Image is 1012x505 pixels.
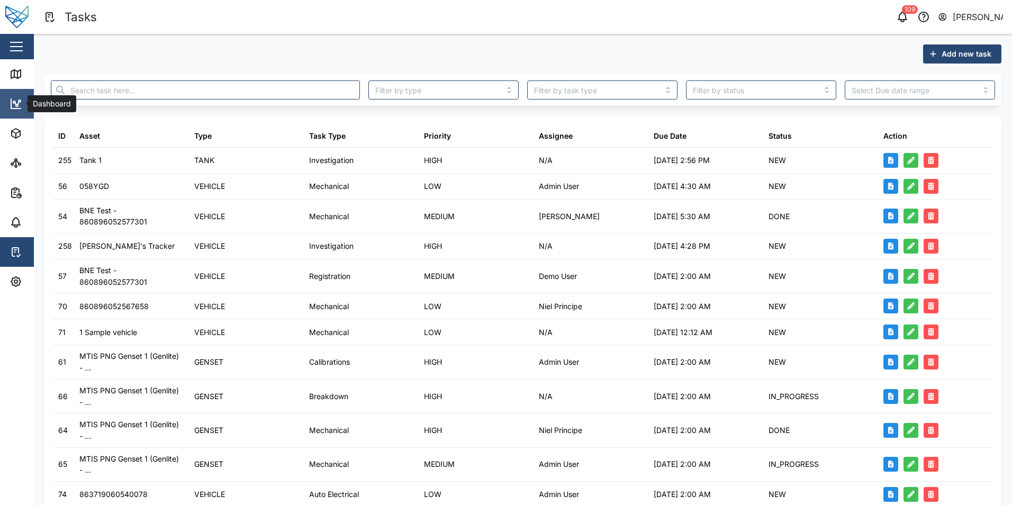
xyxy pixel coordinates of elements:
img: Main Logo [5,5,29,29]
div: N/A [539,155,553,166]
div: Investigation [309,240,354,252]
div: NEW [769,301,786,312]
div: 71 [58,327,66,338]
div: N/A [539,327,553,338]
div: Action [883,130,907,142]
div: Type [194,130,212,142]
div: Auto Electrical [309,489,359,500]
div: [PERSON_NAME]'s Tracker [79,240,175,252]
div: Demo User [539,270,577,282]
div: [DATE] 4:28 PM [654,240,710,252]
div: DONE [769,211,790,222]
div: Task Type [309,130,346,142]
div: GENSET [194,356,223,368]
div: [DATE] 2:00 AM [654,356,711,368]
div: VEHICLE [194,211,225,222]
div: Priority [424,130,451,142]
div: MEDIUM [424,270,455,282]
div: 255 [58,155,71,166]
div: ID [58,130,66,142]
div: NEW [769,270,786,282]
div: 74 [58,489,67,500]
div: [DATE] 2:00 AM [654,301,711,312]
div: Mechanical [309,301,349,312]
div: BNE Test - 860896052577301 [79,205,184,228]
div: Tank 1 [79,155,102,166]
div: NEW [769,155,786,166]
div: Tasks [28,246,57,258]
div: VEHICLE [194,301,225,312]
div: MTIS PNG Genset 1 (Genlite) - ... [79,453,184,476]
div: 258 [58,240,72,252]
div: 65 [58,458,67,470]
div: Investigation [309,155,354,166]
div: [DATE] 2:00 AM [654,458,711,470]
div: Mechanical [309,458,349,470]
div: VEHICLE [194,240,225,252]
button: Add new task [923,44,1001,64]
div: 109 [902,5,918,14]
div: 66 [58,391,68,402]
div: 64 [58,425,68,436]
div: GENSET [194,425,223,436]
div: [DATE] 2:00 AM [654,425,711,436]
input: Select Due date range [845,80,995,100]
div: LOW [424,301,441,312]
div: MTIS PNG Genset 1 (Genlite) - ... [79,419,184,441]
div: NEW [769,489,786,500]
div: Mechanical [309,211,349,222]
div: Breakdown [309,391,348,402]
div: [DATE] 2:00 AM [654,489,711,500]
div: Sites [28,157,53,169]
div: [DATE] 5:30 AM [654,211,710,222]
div: LOW [424,489,441,500]
div: VEHICLE [194,489,225,500]
div: VEHICLE [194,327,225,338]
div: Dashboard [28,98,75,110]
div: Assignee [539,130,573,142]
div: 61 [58,356,66,368]
div: NEW [769,240,786,252]
div: Map [28,68,51,80]
div: 57 [58,270,67,282]
div: [DATE] 12:12 AM [654,327,712,338]
div: N/A [539,391,553,402]
div: Alarms [28,217,60,228]
div: VEHICLE [194,181,225,192]
div: Reports [28,187,64,199]
button: [PERSON_NAME] [937,10,1004,24]
div: HIGH [424,391,442,402]
div: N/A [539,240,553,252]
div: DONE [769,425,790,436]
div: Registration [309,270,350,282]
input: Filter by status [686,80,836,100]
div: NEW [769,327,786,338]
div: Admin User [539,489,579,500]
div: Asset [79,130,100,142]
div: [DATE] 2:00 AM [654,391,711,402]
div: BNE Test - 860896052577301 [79,265,184,287]
div: 70 [58,301,67,312]
div: MTIS PNG Genset 1 (Genlite) - ... [79,350,184,373]
div: MEDIUM [424,211,455,222]
div: Admin User [539,458,579,470]
div: IN_PROGRESS [769,391,819,402]
div: MEDIUM [424,458,455,470]
div: [DATE] 2:56 PM [654,155,710,166]
div: [PERSON_NAME] [953,11,1004,24]
div: LOW [424,327,441,338]
div: MTIS PNG Genset 1 (Genlite) - ... [79,385,184,408]
div: Niel Principe [539,301,582,312]
input: Filter by type [368,80,519,100]
div: 863719060540078 [79,489,148,500]
div: [PERSON_NAME] [539,211,600,222]
div: Mechanical [309,327,349,338]
div: 56 [58,181,67,192]
div: VEHICLE [194,270,225,282]
div: Niel Principe [539,425,582,436]
div: [DATE] 2:00 AM [654,270,711,282]
div: GENSET [194,458,223,470]
div: Mechanical [309,181,349,192]
div: NEW [769,181,786,192]
div: Admin User [539,181,579,192]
